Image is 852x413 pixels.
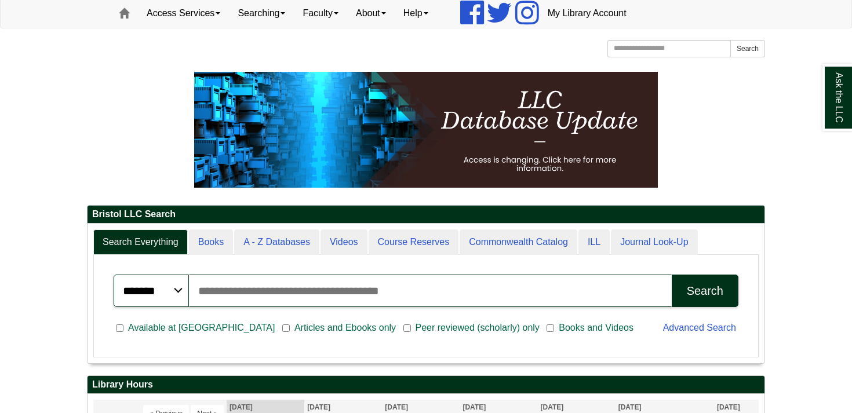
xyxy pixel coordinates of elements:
span: [DATE] [717,403,740,411]
a: Books [189,229,233,255]
input: Books and Videos [547,323,554,334]
button: Search [672,275,738,307]
span: Peer reviewed (scholarly) only [411,321,544,335]
span: Books and Videos [554,321,638,335]
img: HTML tutorial [194,72,658,188]
button: Search [730,40,765,57]
span: Available at [GEOGRAPHIC_DATA] [123,321,279,335]
a: Videos [321,229,367,255]
input: Peer reviewed (scholarly) only [403,323,411,334]
span: [DATE] [463,403,486,411]
h2: Library Hours [88,376,764,394]
a: Course Reserves [369,229,459,255]
a: A - Z Databases [234,229,319,255]
input: Articles and Ebooks only [282,323,290,334]
a: Commonwealth Catalog [460,229,577,255]
span: Articles and Ebooks only [290,321,400,335]
span: [DATE] [307,403,330,411]
a: ILL [578,229,610,255]
span: [DATE] [541,403,564,411]
div: Search [687,284,723,298]
a: Search Everything [93,229,188,255]
span: [DATE] [618,403,642,411]
span: [DATE] [385,403,408,411]
h2: Bristol LLC Search [88,206,764,224]
input: Available at [GEOGRAPHIC_DATA] [116,323,123,334]
span: [DATE] [230,403,253,411]
a: Advanced Search [663,323,736,332]
a: Journal Look-Up [611,229,697,255]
